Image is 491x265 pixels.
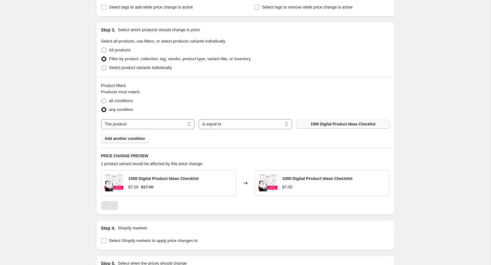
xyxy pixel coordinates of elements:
span: 1000 Digital Product Ideas Checklist [282,176,353,181]
span: Select Shopify markets to apply price changes to [109,238,198,243]
h6: PRICE CHANGE PREVIEW [101,153,390,158]
span: All products [109,48,131,52]
span: Select tags to remove while price change is active [262,5,353,9]
img: D17.21BannerTitle_80x.png [104,174,123,193]
h2: Step 4. [101,225,116,231]
span: any condition [109,107,133,112]
span: Select all products, use filters, or select products variants individually [101,39,225,43]
h2: Step 3. [101,27,116,33]
span: 1 product variant would be affected by this price change: [101,161,203,166]
span: Add another condition [105,136,145,141]
div: $7.00 [128,184,139,190]
span: Filter by product, collection, tag, vendor, product type, variant title, or inventory [109,56,251,61]
nav: Pagination [101,201,118,210]
div: Product filters [101,83,390,89]
span: 1000 Digital Product Ideas Checklist [128,176,199,181]
p: Shopify markets [118,225,147,231]
span: Products must match: [101,89,141,94]
span: 1000 Digital Product Ideas Checklist [311,122,375,127]
div: $7.00 [282,184,293,190]
span: Select product variants individually [109,65,172,70]
img: D17.21BannerTitle_80x.png [258,174,277,193]
button: 1000 Digital Product Ideas Checklist [296,120,390,129]
strike: $17.00 [141,184,154,190]
button: Add another condition [101,134,149,143]
span: Select tags to add while price change is active [109,5,193,9]
p: Select which products should change in price [118,27,200,33]
span: all conditions [109,98,133,103]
